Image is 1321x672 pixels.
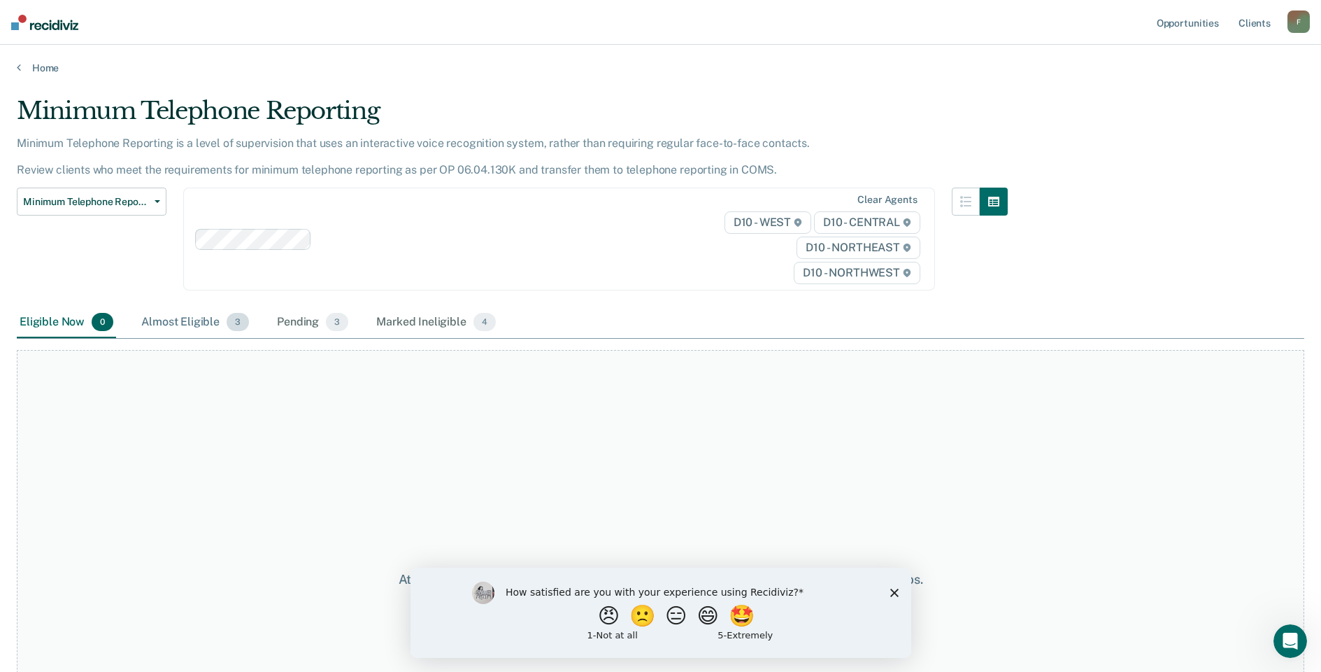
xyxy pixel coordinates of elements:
[17,307,116,338] div: Eligible Now0
[17,136,810,176] p: Minimum Telephone Reporting is a level of supervision that uses an interactive voice recognition ...
[227,313,249,331] span: 3
[326,313,348,331] span: 3
[339,572,983,587] div: At this time, there are no clients who are Eligible Now. Please navigate to one of the other tabs.
[724,211,811,234] span: D10 - WEST
[857,194,917,206] div: Clear agents
[814,211,920,234] span: D10 - CENTRAL
[17,62,1304,74] a: Home
[138,307,252,338] div: Almost Eligible3
[797,237,920,259] span: D10 - NORTHEAST
[794,262,920,284] span: D10 - NORTHWEST
[410,568,911,658] iframe: Survey by Kim from Recidiviz
[23,196,149,208] span: Minimum Telephone Reporting
[473,313,496,331] span: 4
[92,313,113,331] span: 0
[1273,624,1307,658] iframe: Intercom live chat
[274,307,351,338] div: Pending3
[1287,10,1310,33] button: F
[373,307,499,338] div: Marked Ineligible4
[17,188,166,216] button: Minimum Telephone Reporting
[11,15,78,30] img: Recidiviz
[17,97,1008,136] div: Minimum Telephone Reporting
